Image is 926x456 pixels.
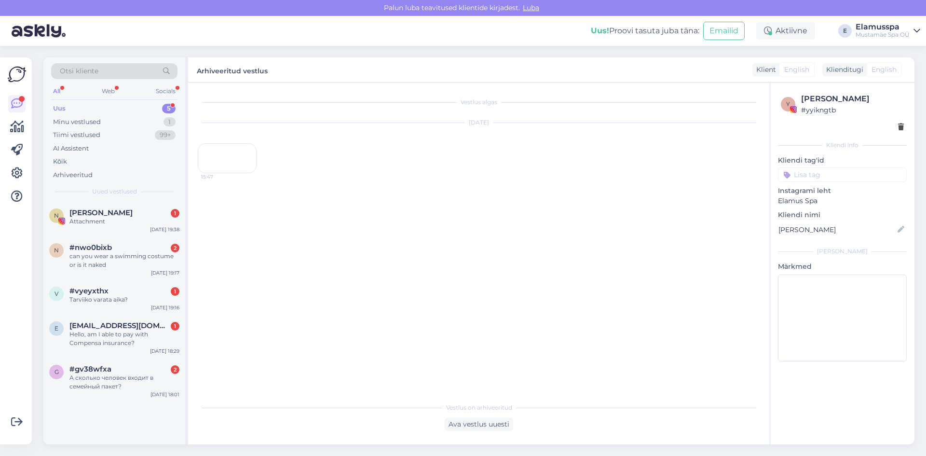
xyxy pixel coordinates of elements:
[53,117,101,127] div: Minu vestlused
[171,244,179,252] div: 2
[591,26,609,35] b: Uus!
[838,24,852,38] div: E
[69,330,179,347] div: Hello, am I able to pay with Compensa insurance?
[446,403,512,412] span: Vestlus on arhiveeritud
[197,63,268,76] label: Arhiveeritud vestlus
[778,247,907,256] div: [PERSON_NAME]
[171,209,179,218] div: 1
[151,304,179,311] div: [DATE] 19:16
[856,23,920,39] a: ElamusspaMustamäe Spa OÜ
[162,104,176,113] div: 5
[69,217,179,226] div: Attachment
[8,65,26,83] img: Askly Logo
[51,85,62,97] div: All
[150,226,179,233] div: [DATE] 19:38
[54,212,59,219] span: N
[69,287,109,295] span: #vyeyxthx
[872,65,897,75] span: English
[801,105,904,115] div: # yyikngtb
[778,141,907,150] div: Kliendi info
[150,347,179,355] div: [DATE] 18:29
[591,25,699,37] div: Proovi tasuta juba täna:
[69,365,111,373] span: #gv38wfxa
[69,252,179,269] div: can you wear a swimming costume or is it naked
[520,3,542,12] span: Luba
[54,290,58,297] span: v
[856,23,910,31] div: Elamusspa
[60,66,98,76] span: Otsi kliente
[54,368,59,375] span: g
[784,65,809,75] span: English
[155,130,176,140] div: 99+
[154,85,177,97] div: Socials
[69,208,133,217] span: Nora Katreen Harik
[54,247,59,254] span: n
[92,187,137,196] span: Uued vestlused
[756,22,815,40] div: Aktiivne
[53,130,100,140] div: Tiimi vestlused
[778,167,907,182] input: Lisa tag
[786,100,790,108] span: y
[163,117,176,127] div: 1
[778,210,907,220] p: Kliendi nimi
[171,287,179,296] div: 1
[752,65,776,75] div: Klient
[54,325,58,332] span: e
[53,157,67,166] div: Kõik
[801,93,904,105] div: [PERSON_NAME]
[201,173,237,180] span: 15:47
[171,365,179,374] div: 2
[53,144,89,153] div: AI Assistent
[151,269,179,276] div: [DATE] 19:17
[150,391,179,398] div: [DATE] 18:01
[778,155,907,166] p: Kliendi tag'id
[100,85,117,97] div: Web
[703,22,745,40] button: Emailid
[778,262,907,272] p: Märkmed
[778,224,896,235] input: Lisa nimi
[822,65,863,75] div: Klienditugi
[778,186,907,196] p: Instagrami leht
[69,373,179,391] div: А сколько человек входит в семейный пакет?
[198,118,760,127] div: [DATE]
[856,31,910,39] div: Mustamäe Spa OÜ
[778,196,907,206] p: Elamus Spa
[171,322,179,331] div: 1
[53,170,93,180] div: Arhiveeritud
[69,321,170,330] span: elnur.lithuania@gmail.com
[445,418,513,431] div: Ava vestlus uuesti
[69,243,112,252] span: #nwo0bixb
[198,98,760,107] div: Vestlus algas
[53,104,66,113] div: Uus
[69,295,179,304] div: Tarviiko varata aika?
